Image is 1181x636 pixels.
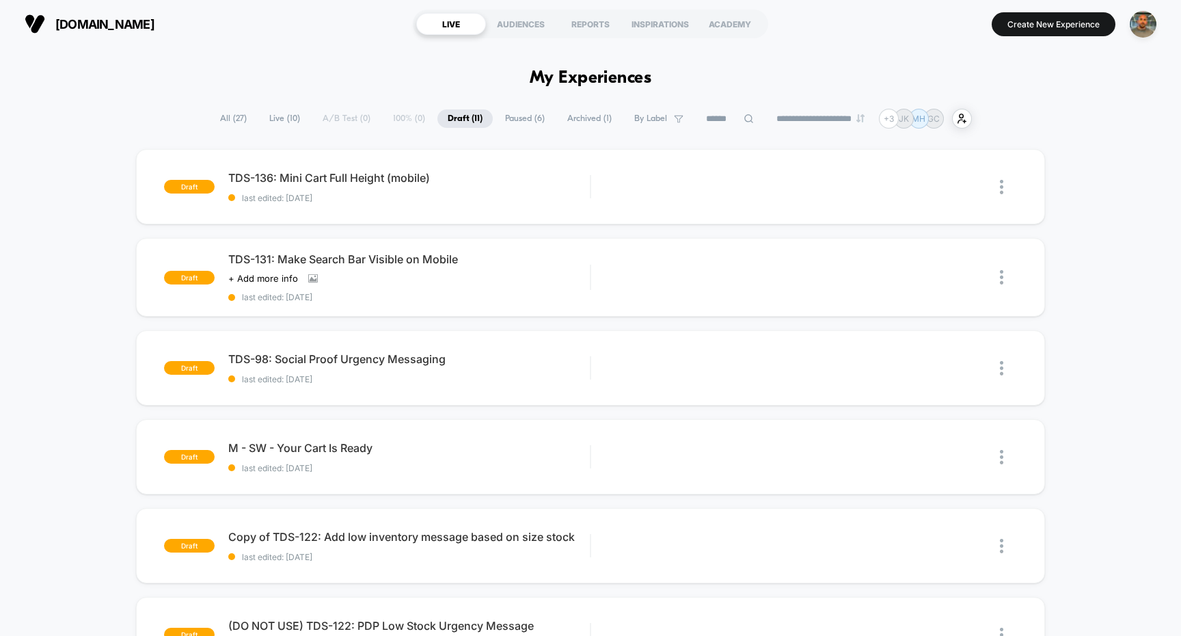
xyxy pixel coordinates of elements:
div: ACADEMY [695,13,765,35]
h1: My Experiences [530,68,652,88]
div: AUDIENCES [486,13,556,35]
span: last edited: [DATE] [228,552,590,562]
span: Copy of TDS-122: Add low inventory message based on size stock [228,530,590,544]
div: REPORTS [556,13,625,35]
div: LIVE [416,13,486,35]
img: close [1000,539,1003,553]
span: Paused ( 6 ) [495,109,555,128]
span: draft [164,361,215,375]
span: last edited: [DATE] [228,463,590,473]
div: INSPIRATIONS [625,13,695,35]
button: ppic [1126,10,1160,38]
span: TDS-136: Mini Cart Full Height (mobile) [228,171,590,185]
img: ppic [1130,11,1156,38]
span: All ( 27 ) [210,109,257,128]
p: GC [927,114,940,124]
span: last edited: [DATE] [228,374,590,384]
span: TDS-131: Make Search Bar Visible on Mobile [228,252,590,266]
button: [DOMAIN_NAME] [21,13,159,35]
img: close [1000,450,1003,464]
span: Live ( 10 ) [259,109,310,128]
span: draft [164,450,215,464]
span: draft [164,539,215,553]
span: draft [164,180,215,194]
p: JK [899,114,909,124]
span: Draft ( 11 ) [437,109,493,128]
span: [DOMAIN_NAME] [55,17,154,31]
span: TDS-98: Social Proof Urgency Messaging [228,352,590,366]
span: Archived ( 1 ) [557,109,622,128]
span: draft [164,271,215,284]
img: end [856,114,865,122]
span: + Add more info [228,273,298,284]
button: Create New Experience [992,12,1115,36]
img: Visually logo [25,14,45,34]
span: By Label [634,114,667,124]
span: last edited: [DATE] [228,193,590,203]
img: close [1000,270,1003,284]
span: M - SW - Your Cart Is Ready [228,441,590,455]
span: last edited: [DATE] [228,292,590,302]
img: close [1000,361,1003,375]
div: + 3 [879,109,899,129]
p: MH [912,114,925,124]
img: close [1000,180,1003,194]
span: (DO NOT USE) TDS-122: PDP Low Stock Urgency Message [228,619,590,633]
